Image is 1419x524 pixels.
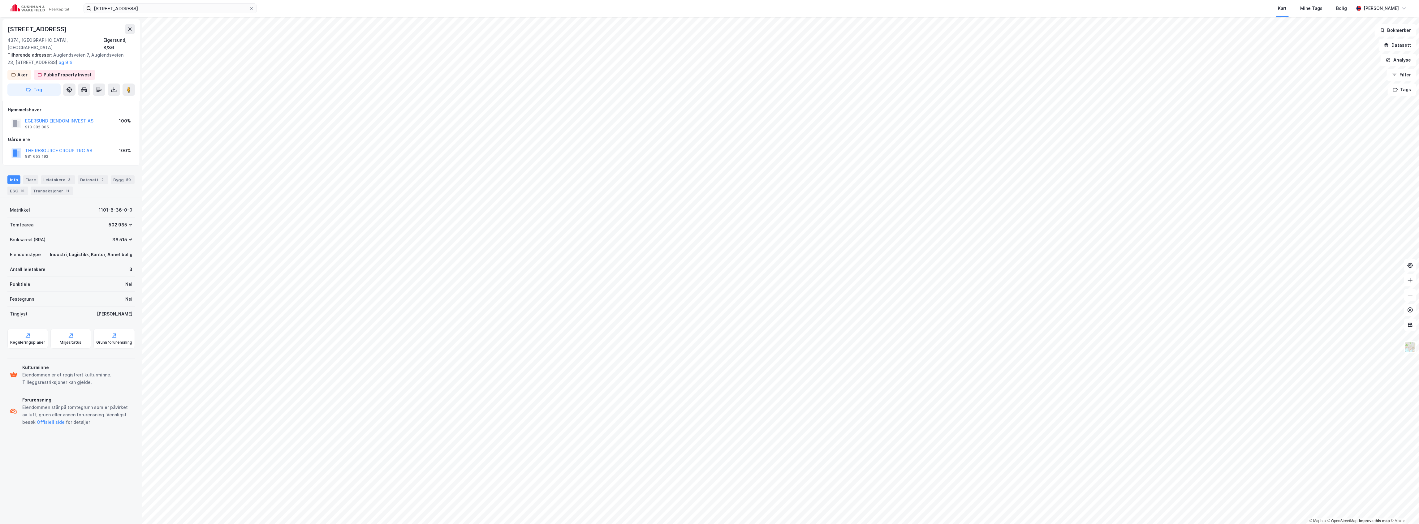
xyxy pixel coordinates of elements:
[119,117,131,125] div: 100%
[1328,519,1358,523] a: OpenStreetMap
[22,364,132,371] div: Kulturminne
[10,4,69,13] img: cushman-wakefield-realkapital-logo.202ea83816669bd177139c58696a8fa1.svg
[25,125,49,130] div: 913 382 005
[125,177,132,183] div: 50
[23,175,38,184] div: Eiere
[19,188,26,194] div: 15
[1379,39,1417,51] button: Datasett
[22,396,132,404] div: Forurensning
[1364,5,1399,12] div: [PERSON_NAME]
[1375,24,1417,37] button: Bokmerker
[50,251,132,258] div: Industri, Logistikk, Kontor, Annet bolig
[41,175,75,184] div: Leietakere
[111,175,135,184] div: Bygg
[10,295,34,303] div: Festegrunn
[99,206,132,214] div: 1101-8-36-0-0
[10,266,45,273] div: Antall leietakere
[31,187,73,195] div: Transaksjoner
[97,310,132,318] div: [PERSON_NAME]
[96,340,132,345] div: Grunnforurensning
[8,106,135,114] div: Hjemmelshaver
[100,177,106,183] div: 2
[1388,494,1419,524] div: Kontrollprogram for chat
[125,295,132,303] div: Nei
[22,371,132,386] div: Eiendommen er et registrert kulturminne. Tilleggsrestriksjoner kan gjelde.
[1278,5,1287,12] div: Kart
[103,37,135,51] div: Eigersund, 8/36
[7,175,20,184] div: Info
[10,206,30,214] div: Matrikkel
[67,177,73,183] div: 3
[1388,84,1417,96] button: Tags
[7,52,53,58] span: Tilhørende adresser:
[7,187,28,195] div: ESG
[64,188,71,194] div: 11
[1381,54,1417,66] button: Analyse
[44,71,92,79] div: Public Property Invest
[129,266,132,273] div: 3
[78,175,108,184] div: Datasett
[1388,494,1419,524] iframe: Chat Widget
[1359,519,1390,523] a: Improve this map
[119,147,131,154] div: 100%
[1300,5,1323,12] div: Mine Tags
[25,154,48,159] div: 881 653 192
[10,281,30,288] div: Punktleie
[1387,69,1417,81] button: Filter
[1309,519,1326,523] a: Mapbox
[112,236,132,243] div: 36 515 ㎡
[10,251,41,258] div: Eiendomstype
[22,404,132,426] div: Eiendommen står på tomtegrunn som er påvirket av luft, grunn eller annen forurensning. Vennligst ...
[91,4,249,13] input: Søk på adresse, matrikkel, gårdeiere, leietakere eller personer
[7,84,61,96] button: Tag
[10,236,45,243] div: Bruksareal (BRA)
[17,71,28,79] div: Aker
[125,281,132,288] div: Nei
[109,221,132,229] div: 502 985 ㎡
[7,37,103,51] div: 4374, [GEOGRAPHIC_DATA], [GEOGRAPHIC_DATA]
[10,310,28,318] div: Tinglyst
[8,136,135,143] div: Gårdeiere
[60,340,81,345] div: Miljøstatus
[10,221,35,229] div: Tomteareal
[1336,5,1347,12] div: Bolig
[7,51,130,66] div: Auglendsveien 7, Auglendsveien 23, [STREET_ADDRESS]
[7,24,68,34] div: [STREET_ADDRESS]
[1404,341,1416,353] img: Z
[10,340,45,345] div: Reguleringsplaner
